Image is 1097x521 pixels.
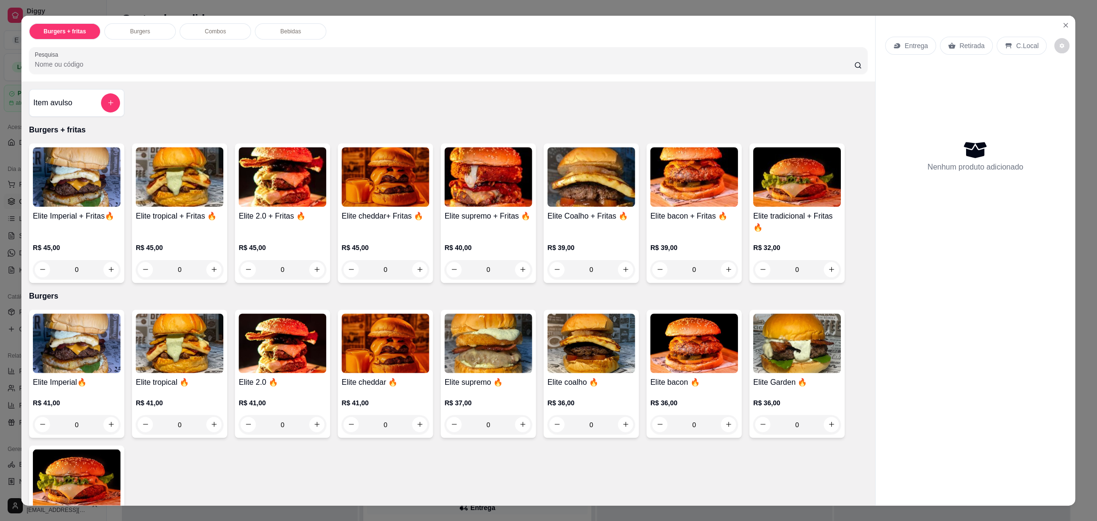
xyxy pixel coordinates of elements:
[44,28,86,35] p: Burgers + fritas
[445,210,532,222] h4: Elite supremo + Fritas 🔥
[445,377,532,388] h4: Elite supremo 🔥
[136,377,224,388] h4: Elite tropical 🔥
[205,28,226,35] p: Combos
[753,377,841,388] h4: Elite Garden 🔥
[342,147,429,207] img: product-image
[239,398,327,407] p: R$ 41,00
[445,243,532,252] p: R$ 40,00
[548,243,635,252] p: R$ 39,00
[342,313,429,373] img: product-image
[445,147,532,207] img: product-image
[959,41,985,50] p: Retirada
[753,243,841,252] p: R$ 32,00
[33,449,120,509] img: product-image
[35,60,854,69] input: Pesquisa
[1058,18,1074,33] button: Close
[548,398,635,407] p: R$ 36,00
[29,124,868,136] p: Burgers + fritas
[445,398,532,407] p: R$ 37,00
[548,313,635,373] img: product-image
[33,210,120,222] h4: Elite Imperial + Fritas🔥
[927,161,1023,173] p: Nenhum produto adicionado
[753,313,841,373] img: product-image
[29,291,868,302] p: Burgers
[239,147,327,207] img: product-image
[136,147,224,207] img: product-image
[239,313,327,373] img: product-image
[33,243,120,252] p: R$ 45,00
[33,147,120,207] img: product-image
[342,398,429,407] p: R$ 41,00
[33,377,120,388] h4: Elite Imperial🔥
[753,398,841,407] p: R$ 36,00
[548,377,635,388] h4: Elite coalho 🔥
[136,398,224,407] p: R$ 41,00
[650,243,738,252] p: R$ 39,00
[239,377,327,388] h4: Elite 2.0 🔥
[650,377,738,388] h4: Elite bacon 🔥
[136,243,224,252] p: R$ 45,00
[753,210,841,233] h4: Elite tradicional + Fritas🔥
[445,313,532,373] img: product-image
[33,313,120,373] img: product-image
[1016,41,1038,50] p: C.Local
[650,210,738,222] h4: Elite bacon + Fritas 🔥
[33,97,72,109] h4: Item avulso
[548,210,635,222] h4: Elite Coalho + Fritas 🔥
[239,243,327,252] p: R$ 45,00
[905,41,928,50] p: Entrega
[342,210,429,222] h4: Elite cheddar+ Fritas 🔥
[130,28,150,35] p: Burgers
[1055,38,1070,53] button: decrease-product-quantity
[342,243,429,252] p: R$ 45,00
[650,398,738,407] p: R$ 36,00
[33,398,120,407] p: R$ 41,00
[136,210,224,222] h4: Elite tropical + Fritas 🔥
[239,210,327,222] h4: Elite 2.0 + Fritas 🔥
[136,313,224,373] img: product-image
[650,313,738,373] img: product-image
[650,147,738,207] img: product-image
[342,377,429,388] h4: Elite cheddar 🔥
[280,28,301,35] p: Bebidas
[101,93,120,112] button: add-separate-item
[753,147,841,207] img: product-image
[548,147,635,207] img: product-image
[35,50,61,59] label: Pesquisa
